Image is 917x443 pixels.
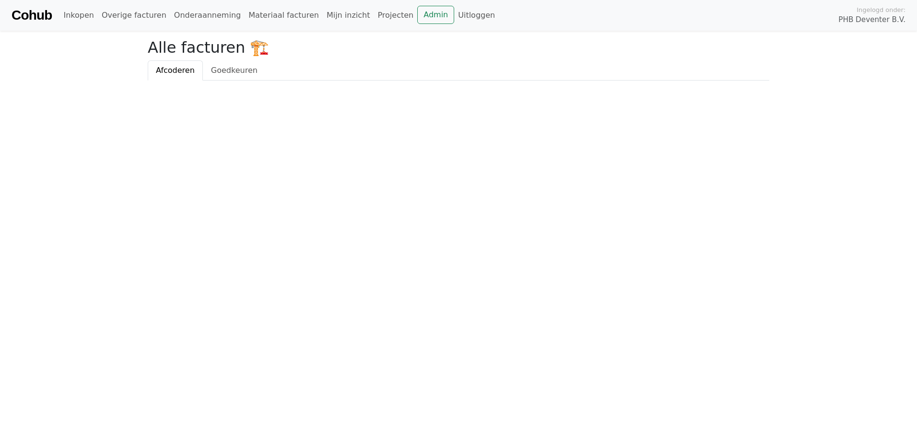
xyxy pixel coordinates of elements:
a: Inkopen [59,6,97,25]
a: Overige facturen [98,6,170,25]
a: Admin [417,6,454,24]
a: Goedkeuren [203,60,266,81]
a: Onderaanneming [170,6,245,25]
a: Afcoderen [148,60,203,81]
span: Goedkeuren [211,66,258,75]
h2: Alle facturen 🏗️ [148,38,769,57]
span: PHB Deventer B.V. [838,14,905,25]
span: Ingelogd onder: [857,5,905,14]
span: Afcoderen [156,66,195,75]
a: Projecten [374,6,417,25]
a: Mijn inzicht [323,6,374,25]
a: Materiaal facturen [245,6,323,25]
a: Uitloggen [454,6,499,25]
a: Cohub [12,4,52,27]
